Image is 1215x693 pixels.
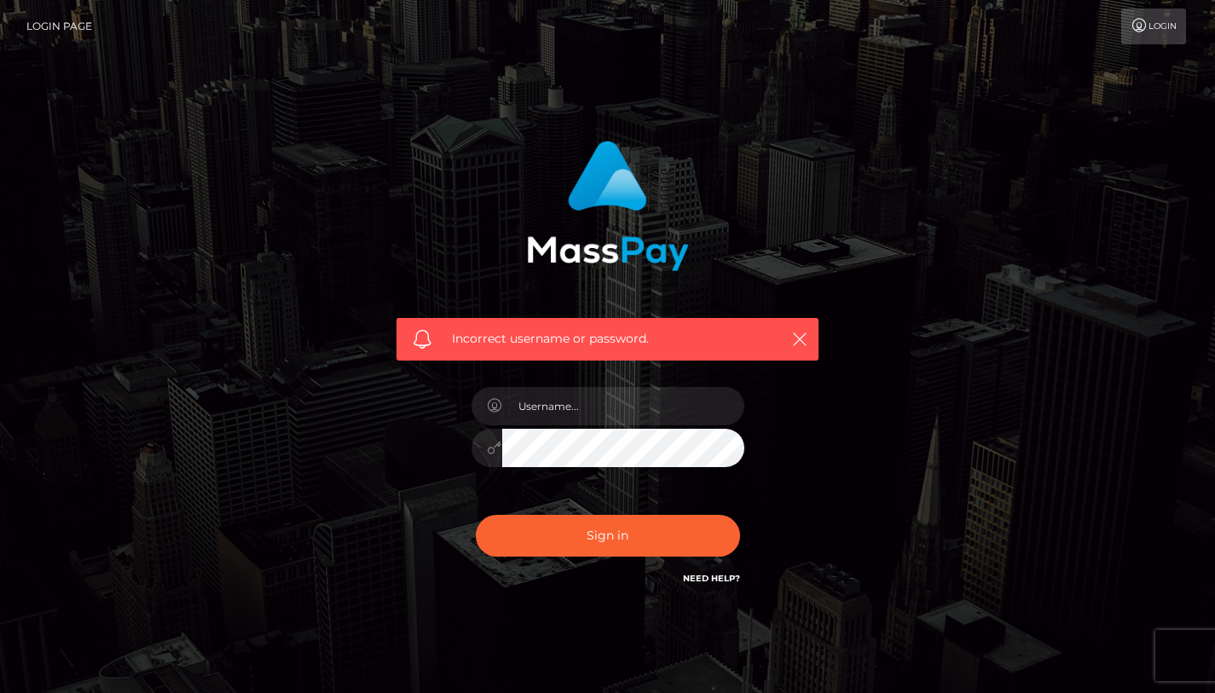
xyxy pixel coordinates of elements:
[26,9,92,44] a: Login Page
[452,330,763,348] span: Incorrect username or password.
[476,515,740,557] button: Sign in
[527,141,689,271] img: MassPay Login
[502,387,744,425] input: Username...
[1121,9,1186,44] a: Login
[683,573,740,584] a: Need Help?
